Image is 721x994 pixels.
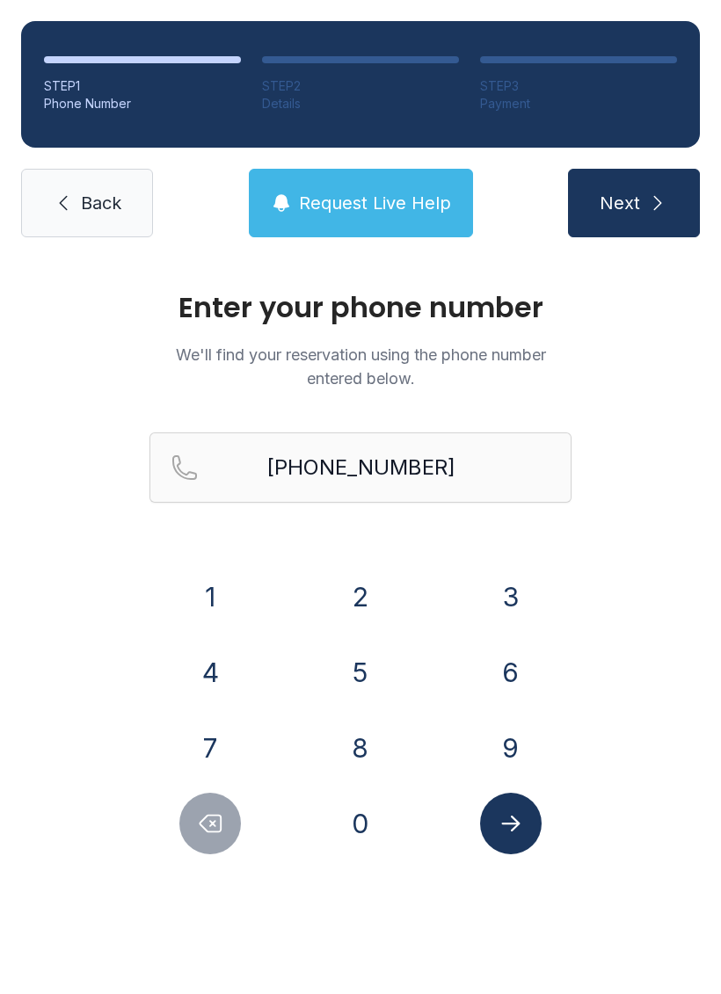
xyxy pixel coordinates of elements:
span: Next [600,191,640,215]
div: Payment [480,95,677,112]
input: Reservation phone number [149,432,572,503]
div: STEP 3 [480,77,677,95]
span: Back [81,191,121,215]
button: 3 [480,566,542,628]
button: 5 [330,642,391,703]
p: We'll find your reservation using the phone number entered below. [149,343,572,390]
span: Request Live Help [299,191,451,215]
button: 0 [330,793,391,854]
h1: Enter your phone number [149,294,572,322]
button: 7 [179,717,241,779]
div: Phone Number [44,95,241,112]
button: 4 [179,642,241,703]
button: 6 [480,642,542,703]
button: 8 [330,717,391,779]
button: 9 [480,717,542,779]
button: 2 [330,566,391,628]
div: Details [262,95,459,112]
button: Delete number [179,793,241,854]
button: 1 [179,566,241,628]
div: STEP 2 [262,77,459,95]
button: Submit lookup form [480,793,542,854]
div: STEP 1 [44,77,241,95]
